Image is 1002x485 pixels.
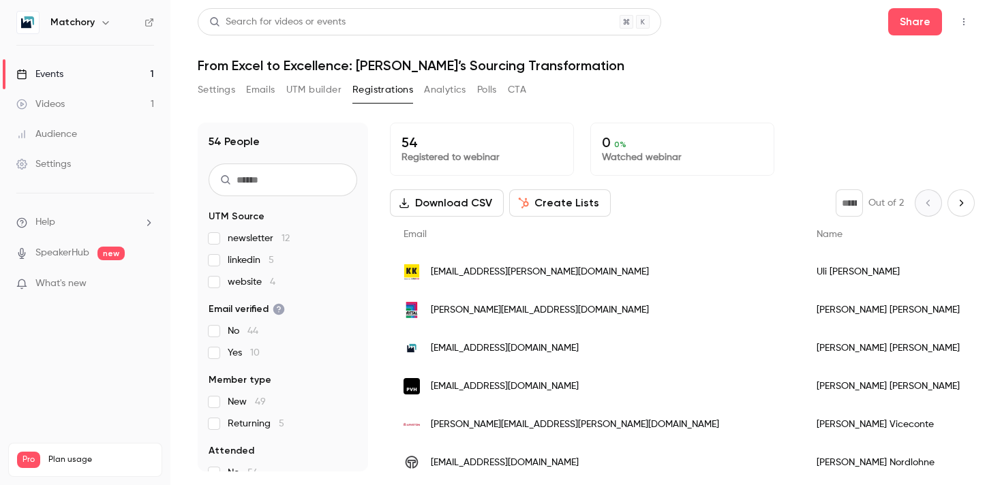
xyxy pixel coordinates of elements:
[228,253,274,267] span: linkedin
[508,79,526,101] button: CTA
[282,234,290,243] span: 12
[352,79,413,101] button: Registrations
[404,302,420,318] img: rittal.us
[246,79,275,101] button: Emails
[209,302,285,316] span: Email verified
[255,397,266,407] span: 49
[477,79,497,101] button: Polls
[97,247,125,260] span: new
[209,444,254,458] span: Attended
[198,79,235,101] button: Settings
[228,417,284,431] span: Returning
[509,189,611,217] button: Create Lists
[209,373,271,387] span: Member type
[17,452,40,468] span: Pro
[404,378,420,394] img: pvh.com
[16,67,63,81] div: Events
[431,341,579,356] span: [EMAIL_ADDRESS][DOMAIN_NAME]
[17,12,39,33] img: Matchory
[404,230,427,239] span: Email
[424,79,466,101] button: Analytics
[431,303,649,317] span: [PERSON_NAME][EMAIL_ADDRESS][DOMAIN_NAME]
[286,79,341,101] button: UTM builder
[279,419,284,428] span: 5
[228,466,258,480] span: No
[16,215,154,230] li: help-dropdown-opener
[947,189,975,217] button: Next page
[209,15,346,29] div: Search for videos or events
[48,454,153,465] span: Plan usage
[16,157,71,171] div: Settings
[228,275,275,289] span: website
[228,232,290,245] span: newsletter
[602,151,763,164] p: Watched webinar
[16,97,65,111] div: Videos
[390,189,504,217] button: Download CSV
[614,140,626,149] span: 0 %
[209,210,264,223] span: UTM Source
[401,134,562,151] p: 54
[250,348,260,358] span: 10
[228,395,266,409] span: New
[198,57,975,74] h1: From Excel to Excellence: [PERSON_NAME]’s Sourcing Transformation
[888,8,942,35] button: Share
[431,456,579,470] span: [EMAIL_ADDRESS][DOMAIN_NAME]
[401,151,562,164] p: Registered to webinar
[602,134,763,151] p: 0
[228,324,258,338] span: No
[431,418,719,432] span: [PERSON_NAME][EMAIL_ADDRESS][PERSON_NAME][DOMAIN_NAME]
[35,246,89,260] a: SpeakerHub
[868,196,904,210] p: Out of 2
[817,230,842,239] span: Name
[404,416,420,433] img: ariston.com
[35,277,87,291] span: What's new
[228,346,260,360] span: Yes
[404,454,420,471] img: tsetinis.com
[50,16,95,29] h6: Matchory
[209,134,260,150] h1: 54 People
[431,379,579,394] span: [EMAIL_ADDRESS][DOMAIN_NAME]
[404,264,420,280] img: kaiserkraft.com
[270,277,275,287] span: 4
[269,255,274,265] span: 5
[431,265,649,279] span: [EMAIL_ADDRESS][PERSON_NAME][DOMAIN_NAME]
[16,127,77,141] div: Audience
[404,340,420,356] img: matchory.com
[35,215,55,230] span: Help
[247,468,258,478] span: 54
[247,326,258,336] span: 44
